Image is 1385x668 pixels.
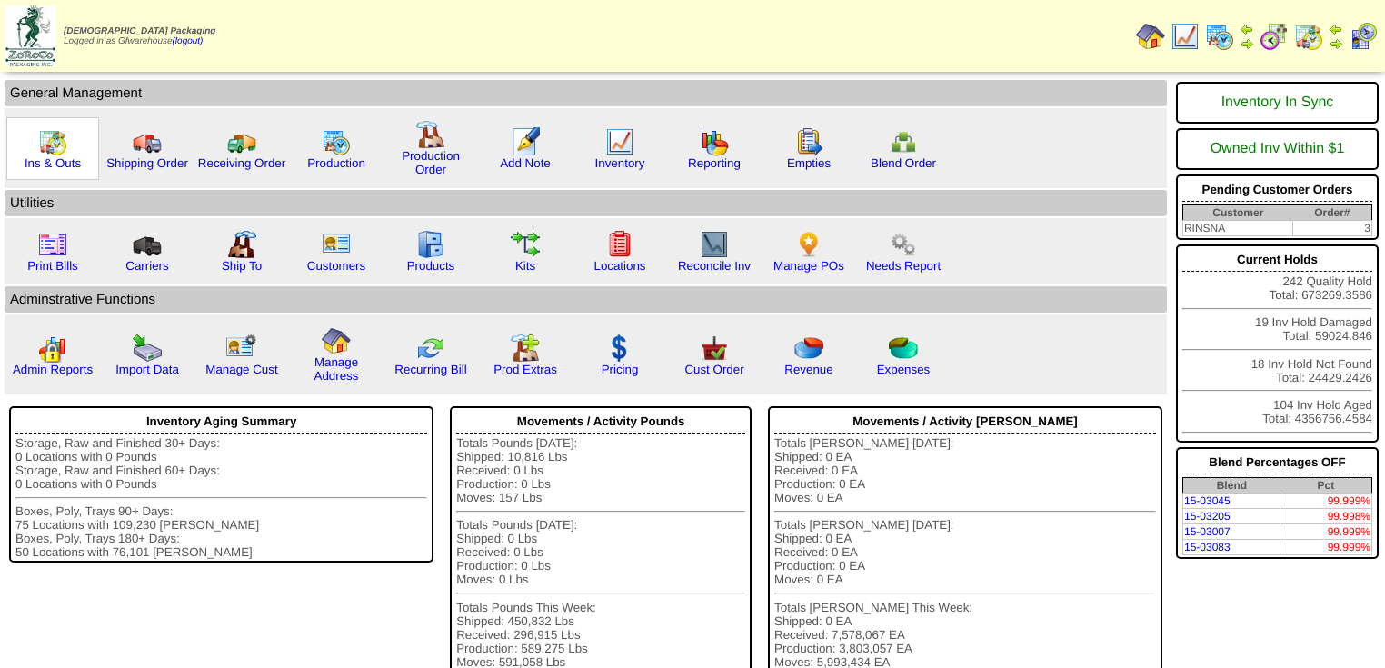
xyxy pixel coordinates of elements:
img: truck2.gif [227,127,256,156]
img: arrowleft.gif [1329,22,1343,36]
a: Manage Cust [205,363,277,376]
img: calendarprod.gif [322,127,351,156]
img: calendarinout.gif [1294,22,1323,51]
a: 15-03083 [1184,541,1231,553]
a: Revenue [784,363,832,376]
a: Ship To [222,259,262,273]
a: Receiving Order [198,156,285,170]
td: 3 [1293,221,1372,236]
img: workflow.gif [511,230,540,259]
div: Movements / Activity [PERSON_NAME] [774,410,1156,434]
a: Expenses [877,363,931,376]
a: 15-03007 [1184,525,1231,538]
img: calendarblend.gif [1260,22,1289,51]
div: Owned Inv Within $1 [1182,132,1372,166]
td: 99.999% [1280,540,1372,555]
img: orders.gif [511,127,540,156]
td: RINSNA [1182,221,1292,236]
a: Add Note [500,156,551,170]
img: graph2.png [38,334,67,363]
div: Blend Percentages OFF [1182,451,1372,474]
a: Kits [515,259,535,273]
td: 99.999% [1280,524,1372,540]
img: calendarinout.gif [38,127,67,156]
a: Locations [593,259,645,273]
img: reconcile.gif [416,334,445,363]
img: factory.gif [416,120,445,149]
img: arrowleft.gif [1240,22,1254,36]
img: arrowright.gif [1329,36,1343,51]
th: Order# [1293,205,1372,221]
div: Storage, Raw and Finished 30+ Days: 0 Locations with 0 Pounds Storage, Raw and Finished 60+ Days:... [15,436,427,559]
img: home.gif [322,326,351,355]
td: General Management [5,80,1167,106]
div: Inventory In Sync [1182,85,1372,120]
img: arrowright.gif [1240,36,1254,51]
img: line_graph.gif [1171,22,1200,51]
img: calendarprod.gif [1205,22,1234,51]
a: Reporting [688,156,741,170]
img: workflow.png [889,230,918,259]
img: graph.gif [700,127,729,156]
th: Customer [1182,205,1292,221]
a: Print Bills [27,259,78,273]
img: zoroco-logo-small.webp [5,5,55,66]
img: line_graph.gif [605,127,634,156]
th: Pct [1280,478,1372,494]
a: Carriers [125,259,168,273]
img: dollar.gif [605,334,634,363]
img: cust_order.png [700,334,729,363]
div: 242 Quality Hold Total: 673269.3586 19 Inv Hold Damaged Total: 59024.846 18 Inv Hold Not Found To... [1176,244,1379,443]
td: 99.998% [1280,509,1372,524]
img: truck.gif [133,127,162,156]
img: po.png [794,230,823,259]
img: invoice2.gif [38,230,67,259]
img: import.gif [133,334,162,363]
img: home.gif [1136,22,1165,51]
img: pie_chart2.png [889,334,918,363]
img: factory2.gif [227,230,256,259]
th: Blend [1182,478,1280,494]
a: Needs Report [866,259,941,273]
a: Inventory [595,156,645,170]
img: cabinet.gif [416,230,445,259]
a: Pricing [602,363,639,376]
a: Empties [787,156,831,170]
a: Manage POs [773,259,844,273]
img: pie_chart.png [794,334,823,363]
td: Adminstrative Functions [5,286,1167,313]
img: network.png [889,127,918,156]
a: Customers [307,259,365,273]
a: Production [307,156,365,170]
img: truck3.gif [133,230,162,259]
img: managecust.png [225,334,259,363]
span: [DEMOGRAPHIC_DATA] Packaging [64,26,215,36]
a: Cust Order [684,363,743,376]
img: workorder.gif [794,127,823,156]
a: Reconcile Inv [678,259,751,273]
img: customers.gif [322,230,351,259]
a: Products [407,259,455,273]
img: locations.gif [605,230,634,259]
a: Ins & Outs [25,156,81,170]
a: Prod Extras [493,363,557,376]
td: 99.999% [1280,494,1372,509]
a: Admin Reports [13,363,93,376]
a: 15-03045 [1184,494,1231,507]
div: Inventory Aging Summary [15,410,427,434]
a: Manage Address [314,355,359,383]
a: Blend Order [871,156,936,170]
a: (logout) [173,36,204,46]
div: Current Holds [1182,248,1372,272]
img: line_graph2.gif [700,230,729,259]
a: Shipping Order [106,156,188,170]
div: Pending Customer Orders [1182,178,1372,202]
a: Production Order [402,149,460,176]
td: Utilities [5,190,1167,216]
a: 15-03205 [1184,510,1231,523]
div: Movements / Activity Pounds [456,410,745,434]
a: Import Data [115,363,179,376]
img: calendarcustomer.gif [1349,22,1378,51]
img: prodextras.gif [511,334,540,363]
span: Logged in as Gfwarehouse [64,26,215,46]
